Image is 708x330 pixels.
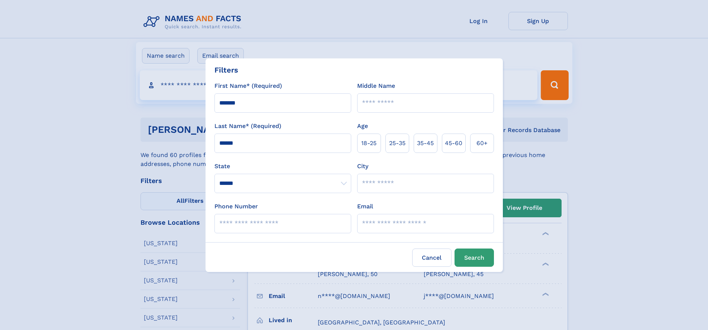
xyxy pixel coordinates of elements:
[412,249,452,267] label: Cancel
[357,81,395,90] label: Middle Name
[455,249,494,267] button: Search
[214,81,282,90] label: First Name* (Required)
[476,139,488,148] span: 60+
[361,139,376,148] span: 18‑25
[357,162,368,171] label: City
[417,139,434,148] span: 35‑45
[214,162,351,171] label: State
[214,122,281,131] label: Last Name* (Required)
[445,139,462,148] span: 45‑60
[357,202,373,211] label: Email
[214,202,258,211] label: Phone Number
[389,139,405,148] span: 25‑35
[357,122,368,131] label: Age
[214,64,238,76] div: Filters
